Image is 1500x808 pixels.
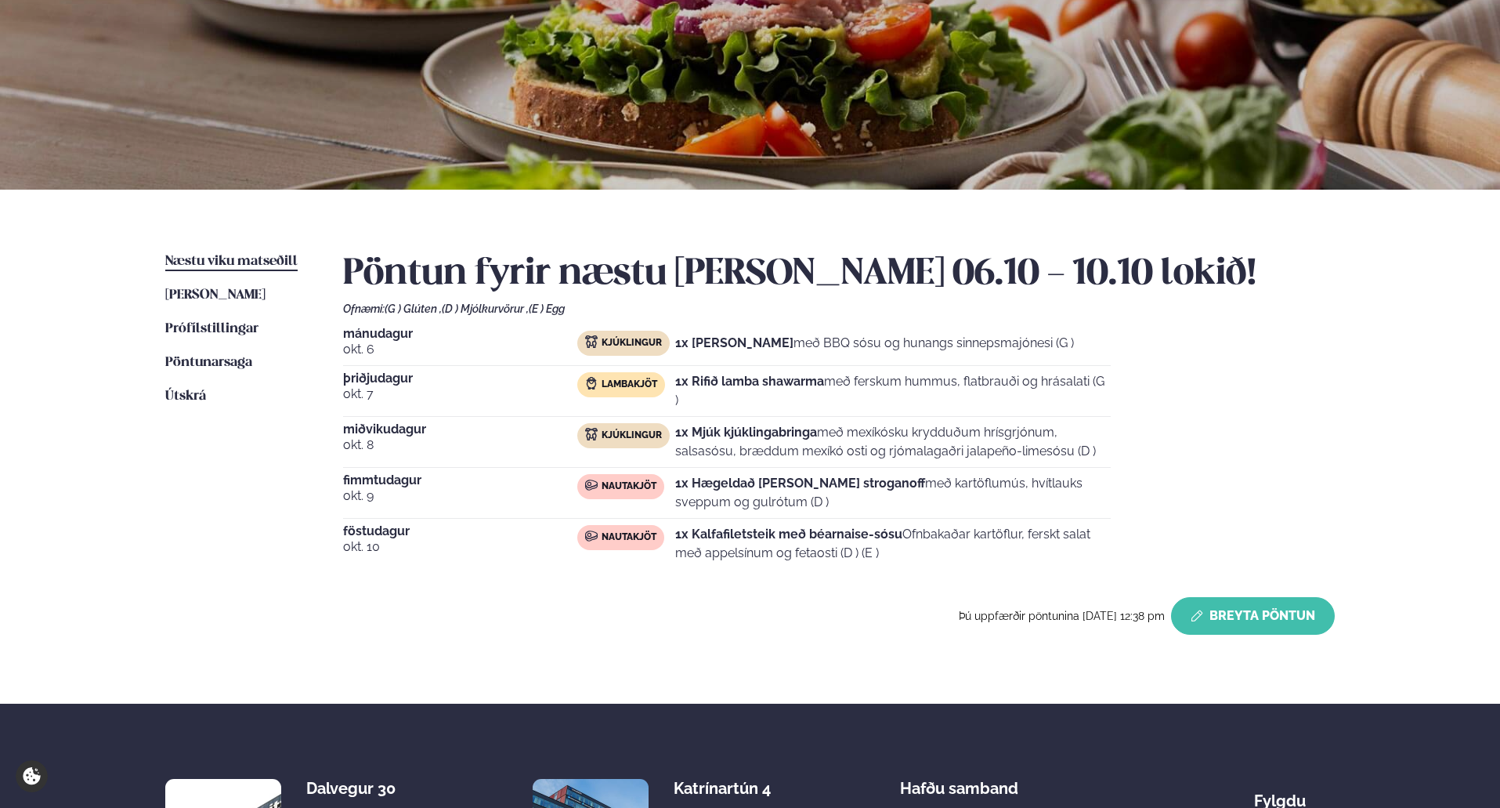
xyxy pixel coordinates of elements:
span: Prófílstillingar [165,322,258,335]
span: okt. 9 [343,487,577,505]
strong: 1x [PERSON_NAME] [675,335,793,350]
span: okt. 10 [343,538,577,556]
strong: 1x Mjúk kjúklingabringa [675,425,817,440]
span: (G ) Glúten , [385,303,442,315]
img: beef.svg [585,479,598,491]
span: Nautakjöt [602,480,656,493]
span: Lambakjöt [602,379,657,391]
span: (D ) Mjólkurvörur , [442,303,529,315]
span: Kjúklingur [602,337,662,350]
span: Kjúklingur [602,429,662,442]
div: Ofnæmi: [343,303,1335,315]
span: (E ) Egg [529,303,565,315]
span: Hafðu samband [900,766,1018,798]
span: föstudagur [343,525,577,538]
button: Breyta Pöntun [1171,597,1335,635]
span: Nautakjöt [602,531,656,544]
a: Næstu viku matseðill [165,252,298,271]
p: Ofnbakaðar kartöflur, ferskt salat með appelsínum og fetaosti (D ) (E ) [675,525,1111,563]
p: með BBQ sósu og hunangs sinnepsmajónesi (G ) [675,334,1074,353]
span: þriðjudagur [343,372,577,385]
span: Pöntunarsaga [165,356,252,369]
span: okt. 7 [343,385,577,404]
a: Prófílstillingar [165,320,258,339]
span: okt. 8 [343,436,577,455]
strong: 1x Rifið lamba shawarma [675,374,824,389]
a: [PERSON_NAME] [165,286,266,305]
a: Útskrá [165,387,206,406]
div: Katrínartún 4 [674,779,798,798]
h2: Pöntun fyrir næstu [PERSON_NAME] 06.10 - 10.10 lokið! [343,252,1335,296]
a: Cookie settings [16,760,48,792]
strong: 1x Kalfafiletsteik með béarnaise-sósu [675,527,902,542]
p: með ferskum hummus, flatbrauði og hrásalati (G ) [675,372,1111,410]
span: Þú uppfærðir pöntunina [DATE] 12:38 pm [959,610,1165,622]
p: með mexíkósku krydduðum hrísgrjónum, salsasósu, bræddum mexíkó osti og rjómalagaðri jalapeño-lime... [675,423,1111,461]
span: Útskrá [165,390,206,403]
span: okt. 6 [343,340,577,359]
img: chicken.svg [585,428,598,440]
div: Dalvegur 30 [306,779,431,798]
p: með kartöflumús, hvítlauks sveppum og gulrótum (D ) [675,474,1111,512]
span: [PERSON_NAME] [165,288,266,302]
span: fimmtudagur [343,474,577,487]
a: Pöntunarsaga [165,353,252,372]
img: chicken.svg [585,335,598,348]
span: miðvikudagur [343,423,577,436]
strong: 1x Hægeldað [PERSON_NAME] stroganoff [675,476,925,491]
span: Næstu viku matseðill [165,255,298,268]
span: mánudagur [343,328,577,340]
img: Lamb.svg [585,377,598,390]
img: beef.svg [585,530,598,542]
